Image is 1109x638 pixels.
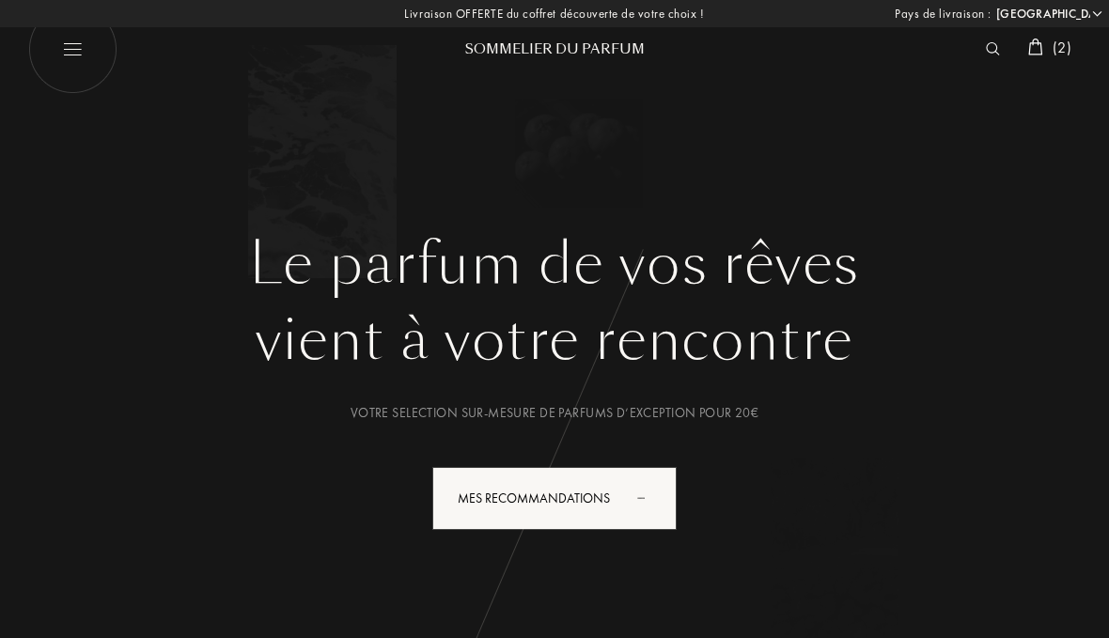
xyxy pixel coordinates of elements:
[1053,38,1071,57] span: ( 2 )
[442,39,667,59] div: Sommelier du Parfum
[28,5,117,94] img: burger_white.png
[1028,39,1043,55] img: cart_white.svg
[631,478,668,516] div: animation
[42,403,1067,423] div: Votre selection sur-mesure de parfums d’exception pour 20€
[42,298,1067,382] div: vient à votre rencontre
[418,467,691,530] a: Mes Recommandationsanimation
[42,230,1067,298] h1: Le parfum de vos rêves
[986,42,1000,55] img: search_icn_white.svg
[432,467,677,530] div: Mes Recommandations
[895,5,992,23] span: Pays de livraison :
